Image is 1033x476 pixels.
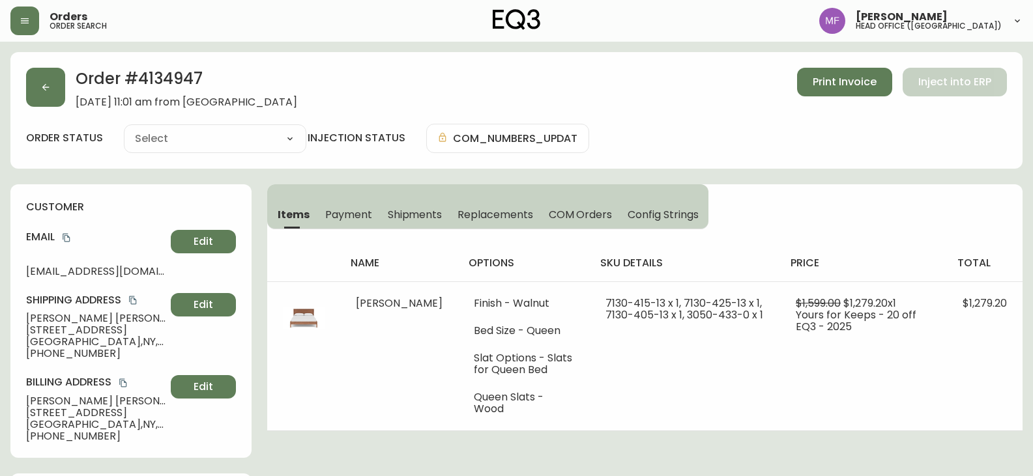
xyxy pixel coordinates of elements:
[50,12,87,22] span: Orders
[26,230,166,244] h4: Email
[458,208,532,221] span: Replacements
[171,230,236,253] button: Edit
[308,131,405,145] h4: injection status
[474,391,574,415] li: Queen Slats - Wood
[26,375,166,389] h4: Billing Address
[171,375,236,399] button: Edit
[388,208,443,221] span: Shipments
[605,296,763,322] span: 7130-415-13 x 1, 7130-425-13 x 1, 7130-405-13 x 1, 3050-433-0 x 1
[796,296,841,311] span: $1,599.00
[628,208,698,221] span: Config Strings
[194,298,213,312] span: Edit
[194,380,213,394] span: Edit
[76,96,297,108] span: [DATE] 11:01 am from [GEOGRAPHIC_DATA]
[26,395,166,407] span: [PERSON_NAME] [PERSON_NAME]
[26,200,236,214] h4: customer
[963,296,1007,311] span: $1,279.20
[493,9,541,30] img: logo
[26,266,166,277] span: [EMAIL_ADDRESS][DOMAIN_NAME]
[126,294,139,307] button: copy
[26,293,166,307] h4: Shipping Address
[26,348,166,359] span: [PHONE_NUMBER]
[26,430,166,442] span: [PHONE_NUMBER]
[278,208,310,221] span: Items
[474,352,574,376] li: Slat Options - Slats for Queen Bed
[600,256,770,270] h4: sku details
[791,256,937,270] h4: price
[469,256,579,270] h4: options
[26,336,166,348] span: [GEOGRAPHIC_DATA] , NY , 11226 , US
[813,75,877,89] span: Print Invoice
[194,234,213,249] span: Edit
[117,376,130,389] button: copy
[843,296,896,311] span: $1,279.20 x 1
[351,256,448,270] h4: name
[549,208,613,221] span: COM Orders
[856,22,1002,30] h5: head office ([GEOGRAPHIC_DATA])
[26,407,166,419] span: [STREET_ADDRESS]
[356,296,443,311] span: [PERSON_NAME]
[474,298,574,309] li: Finish - Walnut
[856,12,948,22] span: [PERSON_NAME]
[474,325,574,337] li: Bed Size - Queen
[325,208,372,221] span: Payment
[26,324,166,336] span: [STREET_ADDRESS]
[796,307,916,334] span: Yours for Keeps - 20 off EQ3 - 2025
[60,231,73,244] button: copy
[50,22,107,30] h5: order search
[76,68,297,96] h2: Order # 4134947
[957,256,1012,270] h4: total
[283,298,325,339] img: 7130-415-MC-400-1-clcumw8l404ga0194euew3lcj.jpg
[797,68,892,96] button: Print Invoice
[819,8,845,34] img: 91cf6c4ea787f0dec862db02e33d59b3
[171,293,236,316] button: Edit
[26,313,166,324] span: [PERSON_NAME] [PERSON_NAME]
[26,131,103,145] label: order status
[26,419,166,430] span: [GEOGRAPHIC_DATA] , NY , 11226 , US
